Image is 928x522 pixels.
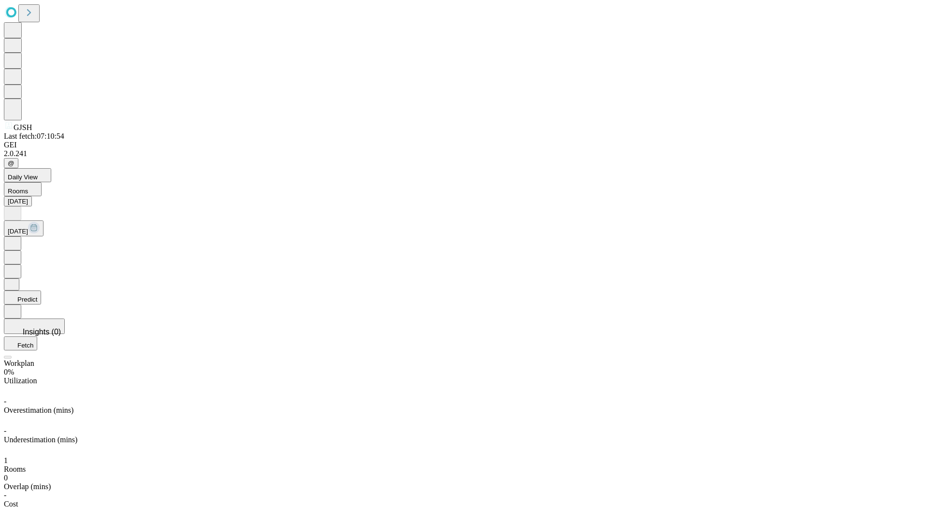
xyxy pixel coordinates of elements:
[14,123,32,131] span: GJSH
[4,377,37,385] span: Utilization
[8,228,28,235] span: [DATE]
[4,397,6,406] span: -
[4,500,18,508] span: Cost
[4,427,6,435] span: -
[4,482,51,491] span: Overlap (mins)
[4,319,65,334] button: Insights (0)
[4,465,26,473] span: Rooms
[4,491,6,499] span: -
[23,328,61,336] span: Insights (0)
[4,290,41,304] button: Predict
[4,359,34,367] span: Workplan
[4,182,42,196] button: Rooms
[8,174,38,181] span: Daily View
[4,132,64,140] span: Last fetch: 07:10:54
[8,188,28,195] span: Rooms
[4,368,14,376] span: 0%
[4,336,37,350] button: Fetch
[4,474,8,482] span: 0
[4,149,924,158] div: 2.0.241
[4,456,8,464] span: 1
[4,196,32,206] button: [DATE]
[4,435,77,444] span: Underestimation (mins)
[8,159,14,167] span: @
[4,168,51,182] button: Daily View
[4,141,924,149] div: GEI
[4,220,43,236] button: [DATE]
[4,406,73,414] span: Overestimation (mins)
[4,158,18,168] button: @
